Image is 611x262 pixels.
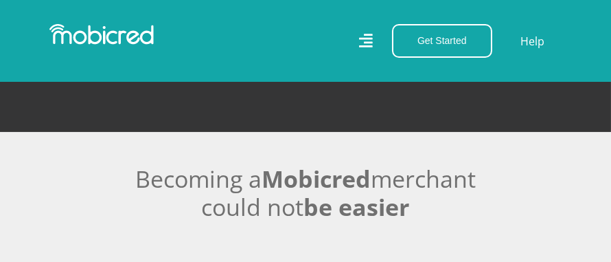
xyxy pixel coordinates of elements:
[304,191,410,223] span: be easier
[520,32,545,50] a: Help
[392,24,492,58] button: Get Started
[69,165,542,221] h2: Becoming a merchant could not
[262,163,371,195] span: Mobicred
[49,24,154,45] img: Mobicred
